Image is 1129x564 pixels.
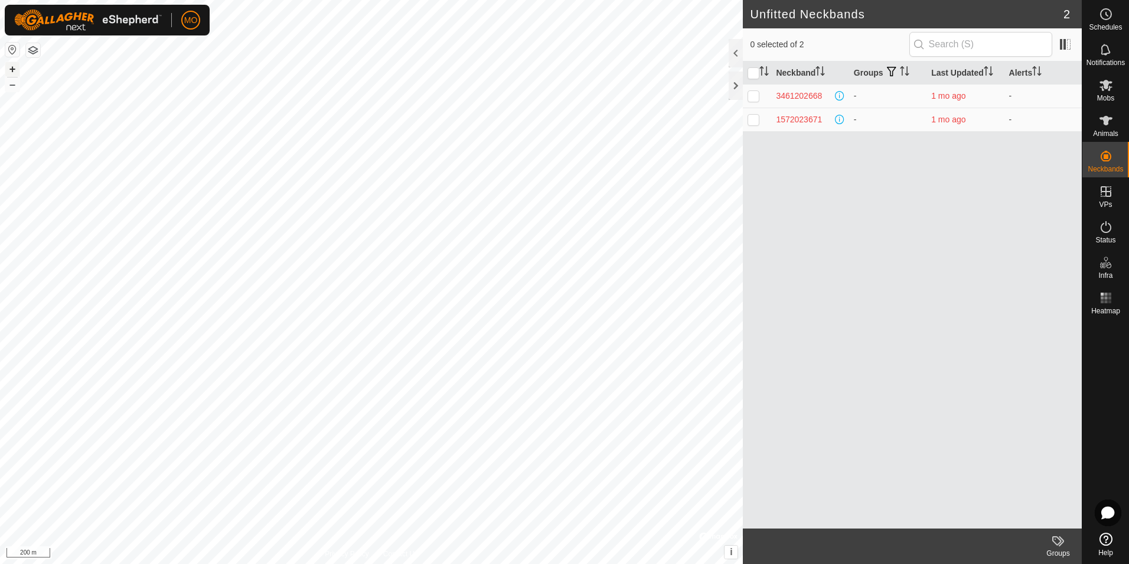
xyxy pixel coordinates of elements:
[383,549,418,559] a: Contact Us
[725,546,738,559] button: i
[1082,528,1129,561] a: Help
[5,77,19,92] button: –
[1095,236,1115,244] span: Status
[759,68,769,77] p-sorticon: Activate to sort
[849,84,926,108] td: -
[1004,108,1082,131] td: -
[1098,272,1112,279] span: Infra
[26,43,40,57] button: Map Layers
[771,61,849,85] th: Neckband
[184,14,198,27] span: MO
[776,114,822,126] div: 1572023671
[815,68,825,77] p-sorticon: Activate to sort
[1097,95,1114,102] span: Mobs
[1099,201,1112,208] span: VPs
[1098,549,1113,556] span: Help
[926,61,1004,85] th: Last Updated
[776,90,822,102] div: 3461202668
[750,7,1063,21] h2: Unfitted Neckbands
[1035,548,1082,559] div: Groups
[325,549,369,559] a: Privacy Policy
[1086,59,1125,66] span: Notifications
[931,115,965,124] span: 7 July 2025, 10:37 am
[1032,68,1042,77] p-sorticon: Activate to sort
[909,32,1052,57] input: Search (S)
[1004,61,1082,85] th: Alerts
[1091,307,1120,315] span: Heatmap
[1004,84,1082,108] td: -
[931,91,965,101] span: 6 July 2025, 11:37 pm
[1063,5,1070,23] span: 2
[5,62,19,76] button: +
[900,68,909,77] p-sorticon: Activate to sort
[5,43,19,57] button: Reset Map
[750,38,909,51] span: 0 selected of 2
[849,108,926,131] td: -
[1093,130,1118,137] span: Animals
[849,61,926,85] th: Groups
[1088,166,1123,173] span: Neckbands
[1089,24,1122,31] span: Schedules
[984,68,993,77] p-sorticon: Activate to sort
[730,547,732,557] span: i
[14,9,162,31] img: Gallagher Logo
